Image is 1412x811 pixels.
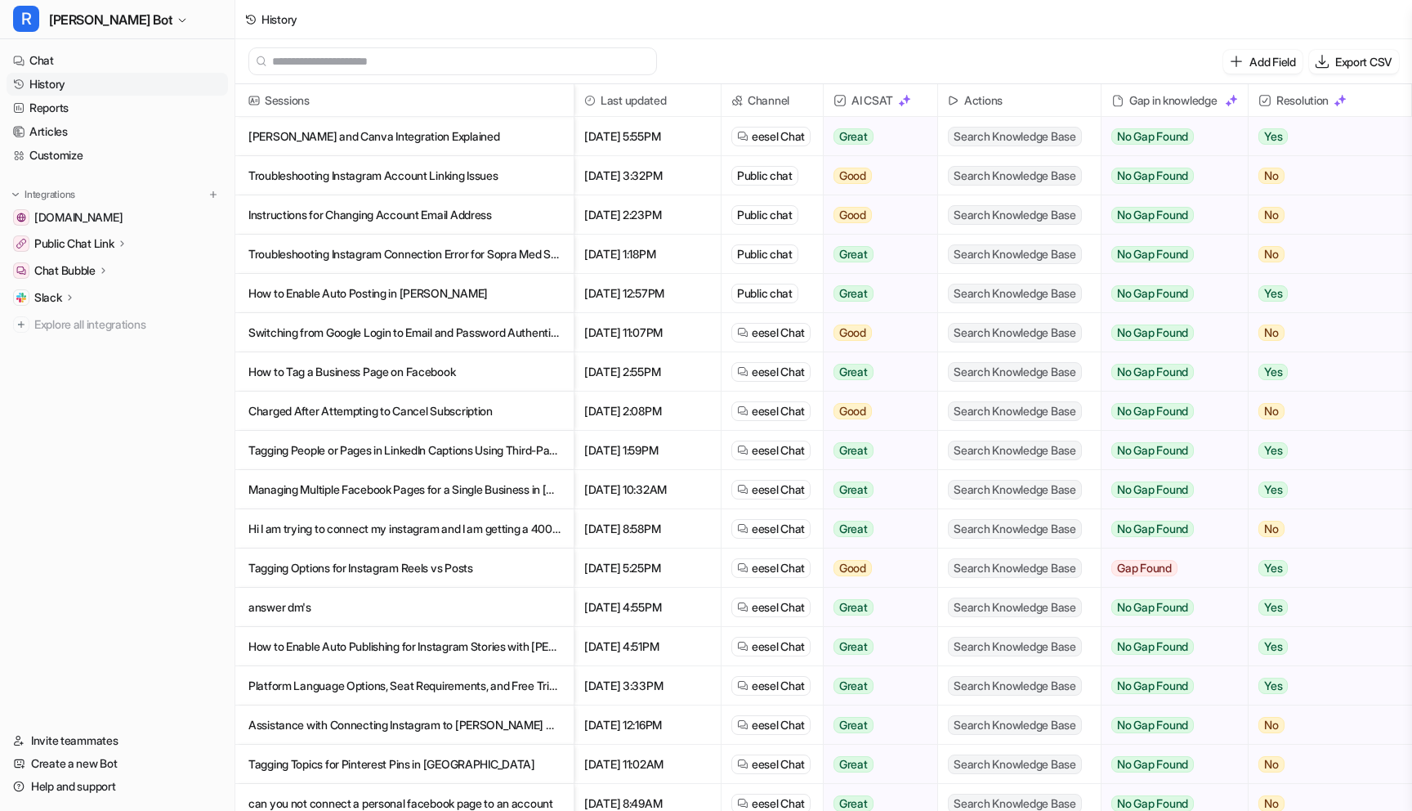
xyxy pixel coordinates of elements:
p: Public Chat Link [34,235,114,252]
p: Export CSV [1335,53,1392,70]
button: Great [824,274,927,313]
span: R [13,6,39,32]
button: No [1249,195,1398,235]
img: eeselChat [737,798,748,809]
button: Gap Found [1101,549,1235,588]
p: How to Tag a Business Page on Facebook [248,352,561,392]
div: Public chat [731,284,798,303]
button: Yes [1249,588,1398,627]
span: eesel Chat [752,560,805,576]
span: No [1258,168,1285,184]
button: No Gap Found [1101,352,1235,392]
span: No [1258,403,1285,419]
span: Search Knowledge Base [948,362,1082,382]
a: eesel Chat [737,678,805,694]
span: [PERSON_NAME] Bot [49,8,172,31]
p: Troubleshooting Instagram Account Linking Issues [248,156,561,195]
img: eeselChat [737,641,748,652]
span: Great [833,599,874,616]
a: Reports [7,96,228,119]
span: Yes [1258,560,1288,576]
a: eesel Chat [737,560,805,576]
span: No [1258,207,1285,223]
p: Integrations [25,188,75,201]
button: No [1249,156,1398,195]
img: Chat Bubble [16,266,26,276]
img: expand menu [10,189,21,200]
span: Explore all integrations [34,311,221,338]
button: Good [824,156,927,195]
img: getrella.com [16,213,26,222]
span: [DATE] 3:32PM [581,156,714,195]
span: Great [833,442,874,459]
span: Search Knowledge Base [948,598,1082,617]
img: eeselChat [737,562,748,574]
span: eesel Chat [752,325,805,341]
span: eesel Chat [752,364,805,380]
span: Great [833,678,874,694]
button: No Gap Found [1101,431,1235,470]
button: Good [824,392,927,431]
span: [DATE] 5:25PM [581,549,714,588]
span: No [1258,246,1285,262]
button: No Gap Found [1101,588,1235,627]
img: eeselChat [737,602,748,613]
span: No [1258,521,1285,537]
span: [DATE] 11:07PM [581,313,714,352]
span: Search Knowledge Base [948,284,1082,303]
button: Integrations [7,186,80,203]
a: Chat [7,49,228,72]
p: Platform Language Options, Seat Requirements, and Free Trial Policy on [PERSON_NAME] [248,666,561,706]
span: Great [833,285,874,302]
h2: Actions [964,84,1003,117]
span: eesel Chat [752,599,805,616]
span: Yes [1258,599,1288,616]
img: eeselChat [737,719,748,731]
span: No Gap Found [1111,482,1194,498]
button: No Gap Found [1101,235,1235,274]
button: Good [824,313,927,352]
a: eesel Chat [737,638,805,655]
span: [DATE] 2:08PM [581,392,714,431]
div: Public chat [731,244,798,264]
a: eesel Chat [737,364,805,380]
span: No [1258,717,1285,733]
span: No Gap Found [1111,678,1194,694]
span: Good [833,560,872,576]
p: Switching from Google Login to Email and Password Authentication [248,313,561,352]
button: Good [824,195,927,235]
button: Great [824,588,927,627]
span: [DATE] 1:18PM [581,235,714,274]
span: No Gap Found [1111,442,1194,459]
button: No [1249,745,1398,784]
p: Tagging Options for Instagram Reels vs Posts [248,549,561,588]
button: No Gap Found [1101,313,1235,352]
button: Great [824,706,927,745]
span: Good [833,168,872,184]
button: Great [824,431,927,470]
span: Yes [1258,285,1288,302]
img: eeselChat [737,484,748,495]
img: eeselChat [737,405,748,417]
img: Slack [16,293,26,302]
a: eesel Chat [737,756,805,773]
span: Good [833,403,872,419]
a: eesel Chat [737,325,805,341]
span: No Gap Found [1111,756,1194,773]
button: No [1249,392,1398,431]
button: Great [824,117,927,156]
span: [DATE] 12:57PM [581,274,714,313]
button: No Gap Found [1101,195,1235,235]
img: eeselChat [737,523,748,535]
button: No Gap Found [1101,745,1235,784]
span: Search Knowledge Base [948,127,1082,146]
span: Great [833,364,874,380]
button: No Gap Found [1101,117,1235,156]
span: Yes [1258,482,1288,498]
a: eesel Chat [737,128,805,145]
span: [DATE] 5:55PM [581,117,714,156]
p: [PERSON_NAME] and Canva Integration Explained [248,117,561,156]
a: Invite teammates [7,729,228,752]
img: menu_add.svg [208,189,219,200]
p: answer dm's [248,588,561,627]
